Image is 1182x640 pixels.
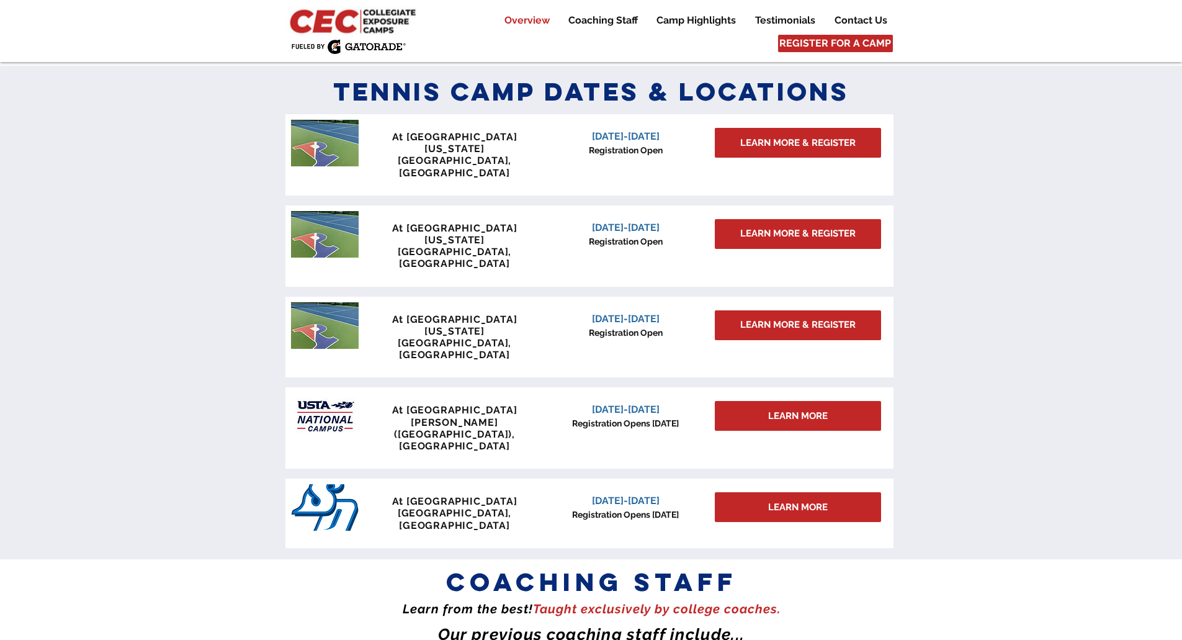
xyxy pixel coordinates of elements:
span: Registration Opens [DATE] [572,418,679,428]
span: At [GEOGRAPHIC_DATA][US_STATE] [392,222,517,246]
div: LEARN MORE [715,401,881,431]
span: [DATE]-[DATE] [592,495,660,507]
div: LEARN MORE [715,492,881,522]
span: [GEOGRAPHIC_DATA], [GEOGRAPHIC_DATA] [398,337,511,361]
a: Camp Highlights [647,13,745,28]
a: LEARN MORE & REGISTER [715,310,881,340]
img: CEC Logo Primary_edited.jpg [287,6,421,35]
span: LEARN MORE & REGISTER [740,137,856,150]
img: penn tennis courts with logo.jpeg [291,120,359,166]
span: Registration Open [589,145,663,155]
span: Registration Opens [DATE] [572,510,679,520]
span: [GEOGRAPHIC_DATA], [GEOGRAPHIC_DATA] [398,507,511,531]
span: [DATE]-[DATE] [592,130,660,142]
a: Overview [495,13,558,28]
a: LEARN MORE & REGISTER [715,219,881,249]
p: Testimonials [749,13,822,28]
span: REGISTER FOR A CAMP [779,37,891,50]
img: Fueled by Gatorade.png [291,39,406,54]
span: Taught exclusively by college coaches​. [533,602,781,616]
span: [GEOGRAPHIC_DATA], [GEOGRAPHIC_DATA] [398,246,511,269]
span: LEARN MORE [768,410,828,423]
span: At [GEOGRAPHIC_DATA] [392,404,517,416]
span: Registration Open [589,237,663,246]
img: penn tennis courts with logo.jpeg [291,211,359,258]
a: REGISTER FOR A CAMP [778,35,893,52]
p: Contact Us [828,13,893,28]
span: At [GEOGRAPHIC_DATA][US_STATE] [392,131,517,155]
img: penn tennis courts with logo.jpeg [291,302,359,349]
span: At [GEOGRAPHIC_DATA][US_STATE] [392,313,517,337]
a: Coaching Staff [559,13,647,28]
img: San_Diego_Toreros_logo.png [291,484,359,531]
span: [GEOGRAPHIC_DATA], [GEOGRAPHIC_DATA] [398,155,511,178]
p: Camp Highlights [650,13,742,28]
span: LEARN MORE [768,501,828,514]
span: coaching staff [446,566,737,598]
p: Coaching Staff [562,13,644,28]
span: LEARN MORE & REGISTER [740,318,856,331]
a: LEARN MORE & REGISTER [715,128,881,158]
span: At [GEOGRAPHIC_DATA] [392,495,517,507]
span: [DATE]-[DATE] [592,222,660,233]
a: Testimonials [746,13,825,28]
img: USTA Campus image_edited.jpg [291,393,359,439]
nav: Site [486,13,896,28]
a: Contact Us [825,13,896,28]
span: [DATE]-[DATE] [592,313,660,325]
span: Learn from the best! [403,602,533,616]
span: LEARN MORE & REGISTER [740,227,856,240]
span: Tennis Camp Dates & Locations [333,76,849,107]
span: Registration Open [589,328,663,338]
span: [PERSON_NAME] ([GEOGRAPHIC_DATA]), [GEOGRAPHIC_DATA] [394,417,515,452]
p: Overview [498,13,556,28]
span: [DATE]-[DATE] [592,403,660,415]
